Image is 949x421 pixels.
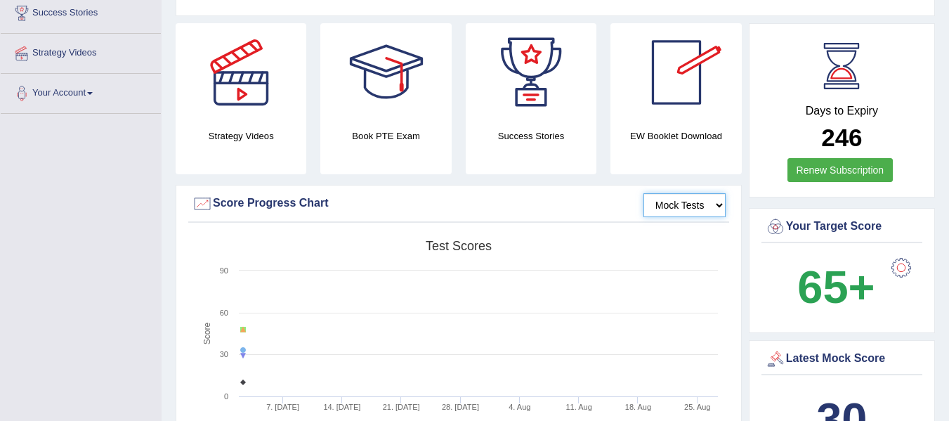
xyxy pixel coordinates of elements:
[320,129,451,143] h4: Book PTE Exam
[1,34,161,69] a: Strategy Videos
[610,129,741,143] h4: EW Booklet Download
[787,158,894,182] a: Renew Subscription
[176,129,306,143] h4: Strategy Videos
[765,105,919,117] h4: Days to Expiry
[1,74,161,109] a: Your Account
[765,216,919,238] div: Your Target Score
[765,349,919,370] div: Latest Mock Score
[684,403,710,411] tspan: 25. Aug
[383,403,420,411] tspan: 21. [DATE]
[466,129,596,143] h4: Success Stories
[220,266,228,275] text: 90
[192,193,726,214] div: Score Progress Chart
[202,323,212,345] tspan: Score
[323,403,360,411] tspan: 14. [DATE]
[426,239,492,253] tspan: Test scores
[220,309,228,317] text: 60
[224,392,228,401] text: 0
[220,350,228,358] text: 30
[442,403,479,411] tspan: 28. [DATE]
[509,403,530,411] tspan: 4. Aug
[797,261,875,313] b: 65+
[565,403,591,411] tspan: 11. Aug
[821,124,862,151] b: 246
[625,403,651,411] tspan: 18. Aug
[266,403,299,411] tspan: 7. [DATE]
